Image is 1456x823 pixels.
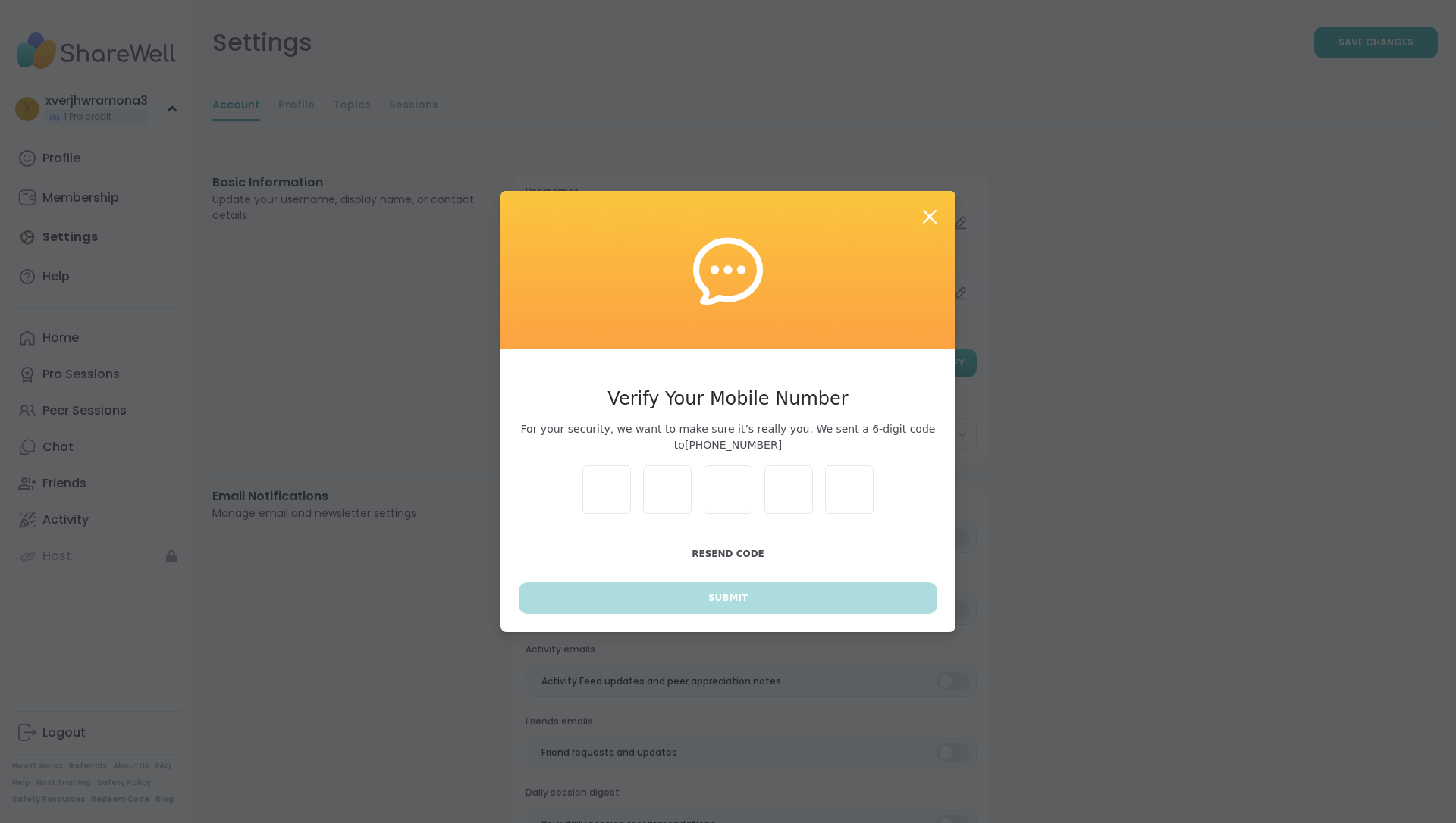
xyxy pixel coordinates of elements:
[708,591,748,605] span: Submit
[519,538,937,570] button: Resend Code
[519,385,937,412] h3: Verify Your Mobile Number
[519,421,937,453] span: For your security, we want to make sure it’s really you. We sent a 6-digit code to [PHONE_NUMBER]
[519,582,937,614] button: Submit
[692,549,764,559] span: Resend Code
